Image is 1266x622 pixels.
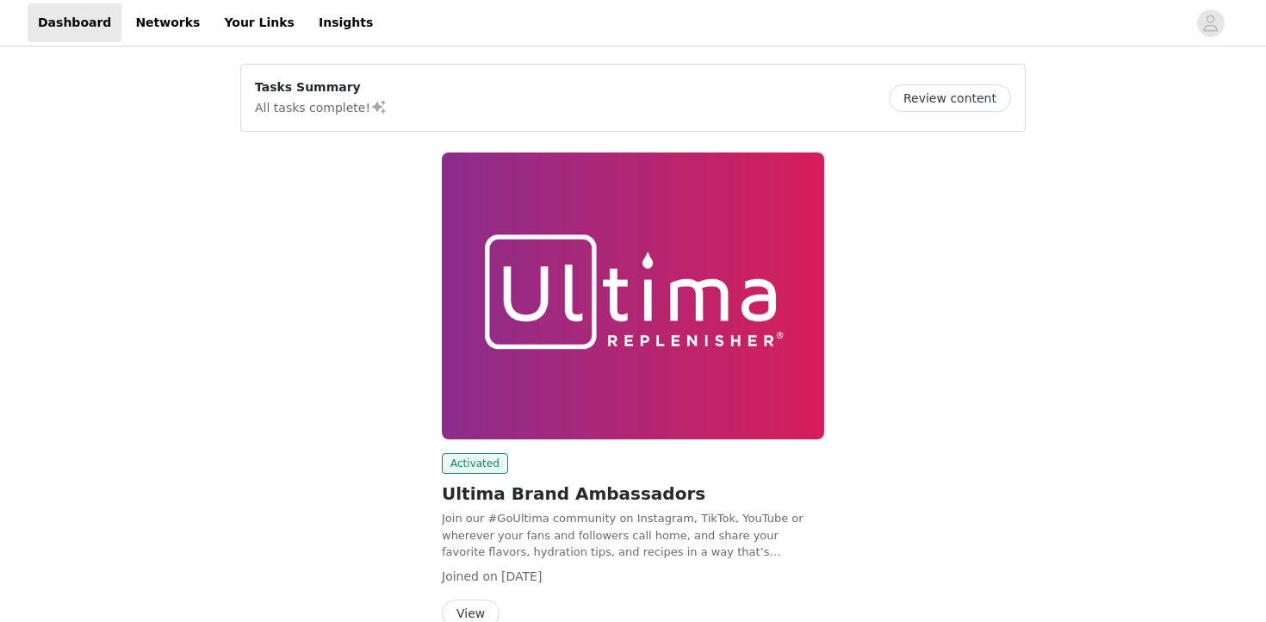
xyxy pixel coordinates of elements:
[125,3,210,42] a: Networks
[889,84,1011,112] button: Review content
[442,453,508,474] span: Activated
[255,96,388,117] p: All tasks complete!
[28,3,121,42] a: Dashboard
[501,569,542,583] span: [DATE]
[442,152,824,439] img: Ultima Replenisher
[214,3,305,42] a: Your Links
[442,607,500,620] a: View
[308,3,383,42] a: Insights
[255,78,388,96] p: Tasks Summary
[442,510,824,561] p: Join our #GoUltima community on Instagram, TikTok, YouTube or wherever your fans and followers ca...
[1202,9,1219,37] div: avatar
[442,481,824,507] h2: Ultima Brand Ambassadors
[442,569,498,583] span: Joined on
